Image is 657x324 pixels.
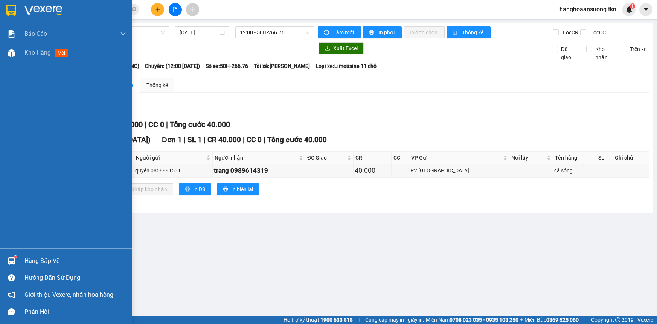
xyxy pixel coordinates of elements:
[223,186,228,192] span: printer
[392,152,409,164] th: CC
[169,3,182,16] button: file-add
[135,166,211,175] div: quyên 0868991531
[8,49,15,57] img: warehouse-icon
[355,165,390,176] div: 40.000
[333,28,355,37] span: Làm mới
[151,3,164,16] button: plus
[231,185,253,193] span: In biên lai
[8,274,15,281] span: question-circle
[320,317,353,323] strong: 1900 633 818
[24,290,113,299] span: Giới thiệu Vexere, nhận hoa hồng
[170,120,230,129] span: Tổng cước 40.000
[333,44,358,52] span: Xuất Excel
[450,317,518,323] strong: 0708 023 035 - 0935 103 250
[511,154,545,162] span: Nơi lấy
[55,49,68,57] span: mới
[546,317,579,323] strong: 0369 525 060
[558,45,581,61] span: Đã giao
[318,26,361,38] button: syncLàm mới
[358,316,360,324] span: |
[639,3,652,16] button: caret-down
[132,7,136,11] span: close-circle
[560,28,579,37] span: Lọc CR
[207,135,241,144] span: CR 40.000
[462,28,485,37] span: Thống kê
[404,26,445,38] button: In đơn chọn
[24,306,126,318] div: Phản hồi
[264,135,265,144] span: |
[627,45,649,53] span: Trên xe
[179,183,211,195] button: printerIn DS
[214,166,304,176] div: trang 0989614319
[180,28,218,37] input: 11/10/2025
[148,120,164,129] span: CC 0
[172,7,178,12] span: file-add
[206,62,248,70] span: Số xe: 50H-266.76
[613,152,649,164] th: Ghi chú
[6,5,16,16] img: logo-vxr
[146,81,168,89] div: Thống kê
[426,316,518,324] span: Miền Nam
[215,154,298,162] span: Người nhận
[631,3,634,9] span: 1
[363,26,402,38] button: printerIn phơi
[254,62,310,70] span: Tài xế: [PERSON_NAME]
[217,183,259,195] button: printerIn biên lai
[24,29,47,38] span: Báo cáo
[8,257,15,265] img: warehouse-icon
[410,166,508,175] div: PV [GEOGRAPHIC_DATA]
[626,6,633,13] img: icon-new-feature
[520,318,523,321] span: ⚪️
[24,272,126,284] div: Hướng dẫn sử dụng
[409,164,509,177] td: PV Phước Đông
[524,316,579,324] span: Miền Bắc
[592,45,615,61] span: Kho nhận
[584,316,585,324] span: |
[615,317,620,322] span: copyright
[307,154,346,162] span: ĐC Giao
[369,30,375,36] span: printer
[554,166,595,175] div: cá sống
[267,135,327,144] span: Tổng cước 40.000
[587,28,607,37] span: Lọc CC
[184,135,186,144] span: |
[596,152,613,164] th: SL
[365,316,424,324] span: Cung cấp máy in - giấy in:
[247,135,262,144] span: CC 0
[8,308,15,315] span: message
[185,186,190,192] span: printer
[243,135,245,144] span: |
[553,152,596,164] th: Tên hàng
[411,154,502,162] span: VP Gửi
[116,183,173,195] button: downloadNhập kho nhận
[204,135,206,144] span: |
[284,316,353,324] span: Hỗ trợ kỹ thuật:
[447,26,491,38] button: bar-chartThống kê
[24,49,51,56] span: Kho hàng
[453,30,459,36] span: bar-chart
[193,185,205,193] span: In DS
[162,135,182,144] span: Đơn 1
[24,255,126,267] div: Hàng sắp về
[630,3,635,9] sup: 1
[145,120,146,129] span: |
[14,256,17,258] sup: 1
[166,120,168,129] span: |
[187,135,202,144] span: SL 1
[319,42,364,54] button: downloadXuất Excel
[136,154,205,162] span: Người gửi
[240,27,309,38] span: 12:00 - 50H-266.76
[378,28,396,37] span: In phơi
[120,31,126,37] span: down
[325,46,330,52] span: download
[316,62,377,70] span: Loại xe: Limousine 11 chỗ
[598,166,611,175] div: 1
[354,152,392,164] th: CR
[8,291,15,298] span: notification
[145,62,200,70] span: Chuyến: (12:00 [DATE])
[643,6,649,13] span: caret-down
[553,5,622,14] span: hanghoaansuong.tkn
[324,30,330,36] span: sync
[132,6,136,13] span: close-circle
[190,7,195,12] span: aim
